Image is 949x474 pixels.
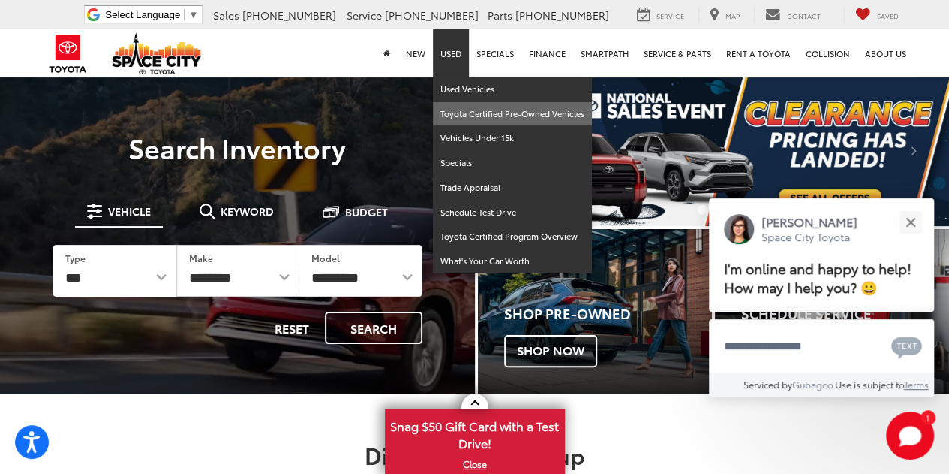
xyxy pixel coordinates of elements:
[725,11,740,20] span: Map
[743,378,792,391] span: Serviced by
[47,442,902,467] h2: Discover Our Lineup
[108,206,151,216] span: Vehicle
[105,9,198,20] a: Select Language​
[709,319,934,373] textarea: Type your message
[221,206,274,216] span: Keyword
[724,258,911,297] span: I'm online and happy to help! How may I help you? 😀
[894,206,926,238] button: Close
[926,414,929,421] span: 1
[433,77,592,102] a: Used Vehicles
[835,378,904,391] span: Use is subject to
[433,29,469,77] a: Used
[385,8,479,23] span: [PHONE_NUMBER]
[433,102,592,127] a: Toyota Certified Pre-Owned Vehicles
[105,9,180,20] span: Select Language
[626,7,695,23] a: Service
[521,29,573,77] a: Finance
[188,9,198,20] span: ▼
[488,8,512,23] span: Parts
[376,29,398,77] a: Home
[656,11,684,20] span: Service
[878,105,949,196] button: Click to view next picture.
[189,252,213,264] label: Make
[433,201,592,225] a: Schedule Test Drive
[886,412,934,460] svg: Start Chat
[242,8,336,23] span: [PHONE_NUMBER]
[573,29,636,77] a: SmartPath
[478,229,712,394] a: Shop Pre-Owned Shop Now
[636,29,719,77] a: Service & Parts
[433,225,592,249] a: Toyota Certified Program Overview
[887,329,926,363] button: Chat with SMS
[347,8,382,23] span: Service
[386,410,563,456] span: Snag $50 Gift Card with a Test Drive!
[904,378,929,391] a: Terms
[719,29,798,77] a: Rent a Toyota
[761,213,857,230] p: [PERSON_NAME]
[478,229,712,394] div: Toyota
[787,11,821,20] span: Contact
[504,306,712,322] h4: Shop Pre-Owned
[857,29,914,77] a: About Us
[469,29,521,77] a: Specials
[213,8,239,23] span: Sales
[698,7,751,23] a: Map
[433,151,592,176] a: Specials
[184,9,185,20] span: ​
[40,29,96,78] img: Toyota
[433,176,592,201] a: Trade Appraisal
[792,378,835,391] a: Gubagoo.
[32,132,443,162] h3: Search Inventory
[891,335,922,359] svg: Text
[754,7,832,23] a: Contact
[698,205,707,215] li: Go to slide number 1.
[709,198,934,397] div: Close[PERSON_NAME]Space City ToyotaI'm online and happy to help! How may I help you? 😀Type your m...
[761,230,857,244] p: Space City Toyota
[345,207,388,217] span: Budget
[844,7,910,23] a: My Saved Vehicles
[886,412,934,460] button: Toggle Chat Window
[433,249,592,273] a: What's Your Car Worth
[311,252,340,264] label: Model
[112,33,202,74] img: Space City Toyota
[262,312,322,344] button: Reset
[398,29,433,77] a: New
[65,252,86,264] label: Type
[515,8,609,23] span: [PHONE_NUMBER]
[433,126,592,151] a: Vehicles Under 15k
[877,11,899,20] span: Saved
[504,335,597,367] span: Shop Now
[798,29,857,77] a: Collision
[325,312,422,344] button: Search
